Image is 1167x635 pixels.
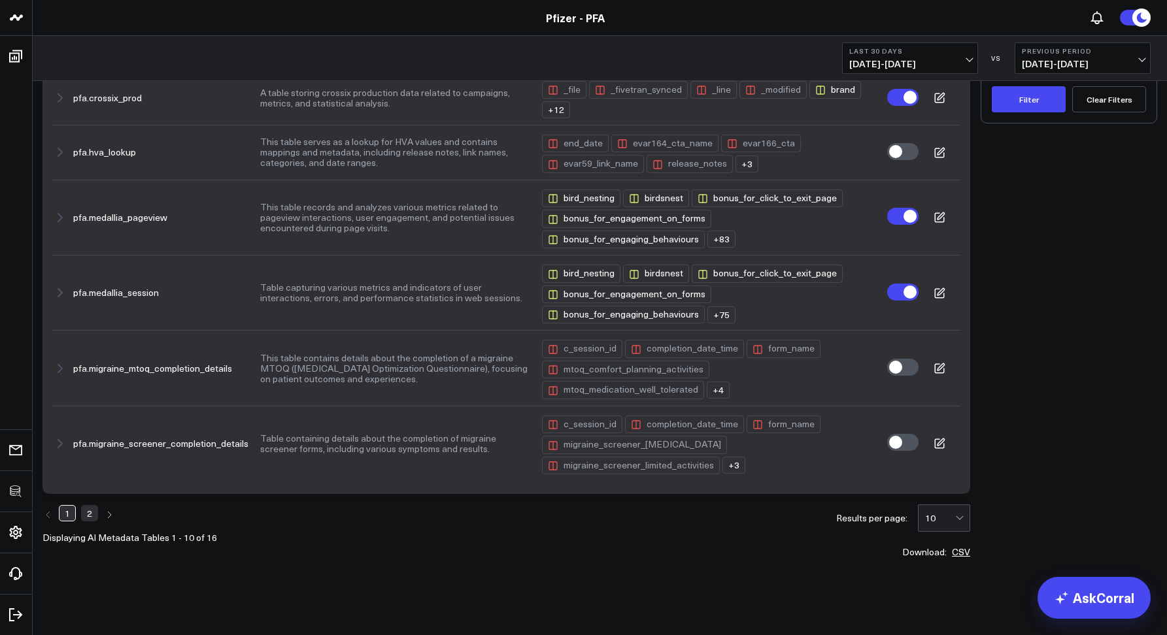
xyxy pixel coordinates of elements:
[722,457,745,474] div: + 3
[736,155,758,172] div: + 3
[73,147,136,157] button: pfa.hva_lookup
[707,382,730,399] div: + 4
[623,262,692,282] button: birdsnest
[81,505,98,521] a: Page 2
[42,533,217,542] div: Displaying AI Metadata Tables 1 - 10 of 16
[887,434,919,451] label: Turn on Use in AI
[542,210,711,227] div: bonus_for_engagement_on_forms
[73,287,159,298] button: pfa.medallia_session
[707,228,738,248] button: +83
[260,202,530,233] button: This table records and analyzes various metrics related to pageview interactions, user engagement...
[73,438,248,449] button: pfa.migraine_screener_completion_details
[542,415,622,433] div: c_session_id
[747,337,823,357] button: form_name
[736,153,761,172] button: +3
[542,78,589,99] button: _file
[260,433,530,454] button: Table containing details about the completion of migraine screener forms, including various sympt...
[809,81,861,99] div: brand
[647,152,736,172] button: release_notes
[542,231,705,248] div: bonus_for_engaging_behaviours
[690,78,739,99] button: _line
[1022,47,1143,55] b: Previous Period
[887,359,919,376] label: Turn on Use in AI
[887,89,919,106] label: Turn off Use in AI
[611,135,719,152] div: evar164_cta_name
[747,415,820,433] div: form_name
[692,265,843,282] div: bonus_for_click_to_exit_page
[542,378,707,399] button: mtoq_medication_well_tolerated
[73,212,167,223] button: pfa.medallia_pageview
[849,59,971,69] span: [DATE] - [DATE]
[542,81,586,99] div: _file
[992,86,1066,112] button: Filter
[542,207,714,227] button: bonus_for_engagement_on_forms
[722,454,748,474] button: +3
[42,505,54,521] a: Previous page
[542,358,712,378] button: mtoq_comfort_planning_activities
[42,504,217,523] ul: Pagination
[623,265,689,282] div: birdsnest
[625,337,747,357] button: completion_date_time
[1038,577,1151,619] a: AskCorral
[902,547,947,557] span: Download:
[692,262,845,282] button: bonus_for_click_to_exit_page
[260,353,530,384] button: This table contains details about the completion of a migraine MTOQ ([MEDICAL_DATA] Optimization ...
[721,135,801,152] div: evar166_cta
[809,78,864,99] button: brand
[690,81,737,99] div: _line
[692,189,843,207] div: bonus_for_click_to_exit_page
[542,454,722,474] button: migraine_screener_limited_activities
[707,231,736,248] div: + 83
[623,187,692,207] button: birdsnest
[103,505,114,521] a: Next page
[747,340,820,357] div: form_name
[542,381,704,399] div: mtoq_medication_well_tolerated
[542,187,623,207] button: bird_nesting
[542,433,730,453] button: migraine_screener_[MEDICAL_DATA]
[842,42,978,74] button: Last 30 Days[DATE]-[DATE]
[542,457,720,474] div: migraine_screener_limited_activities
[542,189,620,207] div: bird_nesting
[747,413,823,433] button: form_name
[1015,42,1151,74] button: Previous Period[DATE]-[DATE]
[625,415,744,433] div: completion_date_time
[739,78,809,99] button: _modified
[542,155,644,172] div: evar59_link_name
[739,81,807,99] div: _modified
[542,337,625,357] button: c_session_id
[952,547,970,557] button: CSV
[836,513,907,523] div: Results per page:
[985,54,1008,62] div: VS
[692,187,845,207] button: bonus_for_click_to_exit_page
[542,262,623,282] button: bird_nesting
[542,413,625,433] button: c_session_id
[73,93,142,103] button: pfa.crossix_prod
[260,88,530,108] button: A table storing crossix production data related to campaigns, metrics, and statistical analysis.
[623,189,689,207] div: birdsnest
[542,303,707,323] button: bonus_for_engaging_behaviours
[542,283,714,303] button: bonus_for_engagement_on_forms
[707,306,736,323] div: + 75
[1072,86,1146,112] button: Clear Filters
[546,10,605,25] a: Pfizer - PFA
[589,78,690,99] button: _fivetran_synced
[925,513,955,523] div: 10
[260,282,530,303] button: Table capturing various metrics and indicators of user interactions, errors, and performance stat...
[542,436,727,453] div: migraine_screener_[MEDICAL_DATA]
[887,284,919,301] label: Turn off Use in AI
[260,137,530,168] button: This table serves as a lookup for HVA values and contains mappings and metadata, including releas...
[542,340,622,357] div: c_session_id
[73,363,232,374] button: pfa.migraine_mtoq_completion_details
[707,379,732,399] button: +4
[611,132,721,152] button: evar164_cta_name
[542,228,707,248] button: bonus_for_engaging_behaviours
[542,101,570,118] div: + 12
[589,81,688,99] div: _fivetran_synced
[542,265,620,282] div: bird_nesting
[647,155,733,172] div: release_notes
[707,304,738,323] button: +75
[542,285,711,303] div: bonus_for_engagement_on_forms
[542,135,609,152] div: end_date
[721,132,803,152] button: evar166_cta
[542,132,611,152] button: end_date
